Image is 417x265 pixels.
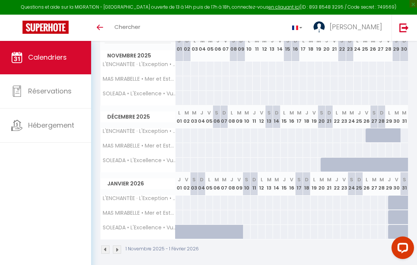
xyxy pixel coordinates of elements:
[22,21,69,34] img: Super Booking
[394,37,398,44] abbr: S
[231,109,233,116] abbr: L
[192,109,196,116] abbr: M
[392,28,400,62] th: 29
[372,109,376,116] abbr: S
[318,105,325,128] th: 20
[355,105,363,128] th: 25
[184,109,189,116] abbr: M
[403,176,406,183] abbr: S
[185,37,189,44] abbr: D
[237,109,241,116] abbr: M
[335,176,338,183] abbr: J
[237,176,241,183] abbr: V
[102,210,177,216] span: MAS MIRABELLE • Mer et Esterel à 360°
[213,172,220,195] th: 06
[377,28,385,62] th: 27
[283,176,286,183] abbr: J
[336,109,338,116] abbr: L
[385,28,393,62] th: 28
[271,37,274,44] abbr: J
[276,28,284,62] th: 14
[400,28,408,62] th: 30
[100,111,175,122] span: Décembre 2025
[340,105,348,128] th: 23
[305,109,308,116] abbr: J
[286,37,289,44] abbr: S
[288,172,295,195] th: 16
[268,4,300,10] a: en cliquant ici
[239,37,243,44] abbr: D
[198,105,205,128] th: 04
[330,28,338,62] th: 21
[289,109,294,116] abbr: M
[222,28,230,62] th: 07
[290,176,293,183] abbr: V
[183,28,191,62] th: 02
[28,86,72,96] span: Réservations
[222,176,226,183] abbr: M
[310,172,318,195] th: 19
[299,28,307,62] th: 17
[205,105,213,128] th: 05
[206,28,214,62] th: 05
[245,28,253,62] th: 10
[185,176,188,183] abbr: V
[305,176,309,183] abbr: D
[363,37,367,44] abbr: M
[280,172,288,195] th: 15
[243,172,250,195] th: 10
[327,176,331,183] abbr: M
[393,172,400,195] th: 30
[273,172,280,195] th: 14
[215,109,218,116] abbr: S
[330,22,382,32] span: [PERSON_NAME]
[248,37,250,44] abbr: L
[253,109,256,116] abbr: J
[213,105,220,128] th: 06
[325,105,333,128] th: 21
[327,109,331,116] abbr: D
[340,37,343,44] abbr: S
[250,172,258,195] th: 11
[102,62,177,67] span: L'ENCHANTÉE · L'Exception • Vue féérique & [PERSON_NAME]
[216,37,219,44] abbr: J
[348,105,355,128] th: 24
[265,172,273,195] th: 13
[297,109,301,116] abbr: M
[388,176,391,183] abbr: J
[114,23,140,31] span: Chercher
[199,28,207,62] th: 04
[255,37,259,44] abbr: M
[102,196,177,201] span: L'ENCHANTÉE · L'Exception • Vue féérique & [PERSON_NAME]
[365,109,368,116] abbr: V
[342,176,346,183] abbr: V
[102,158,177,163] span: SOLEADA • L'Excellence • Vue féérique et Piscine
[222,109,226,116] abbr: D
[316,37,321,44] abbr: M
[207,109,211,116] abbr: V
[357,176,361,183] abbr: D
[372,176,376,183] abbr: M
[400,172,408,195] th: 31
[294,37,297,44] abbr: D
[340,172,348,195] th: 23
[348,37,352,44] abbr: D
[244,109,249,116] abbr: M
[228,105,235,128] th: 08
[190,105,198,128] th: 03
[387,37,390,44] abbr: V
[394,109,399,116] abbr: M
[319,176,324,183] abbr: M
[200,176,204,183] abbr: D
[102,91,177,96] span: SOLEADA • L'Excellence • Vue féérique et Piscine
[224,37,227,44] abbr: V
[369,28,377,62] th: 26
[260,109,263,116] abbr: V
[333,172,340,195] th: 22
[28,120,74,130] span: Hébergement
[366,176,368,183] abbr: L
[265,105,273,128] th: 13
[268,28,276,62] th: 13
[102,76,177,82] span: MAS MIRABELLE • Mer et Esterel à 360°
